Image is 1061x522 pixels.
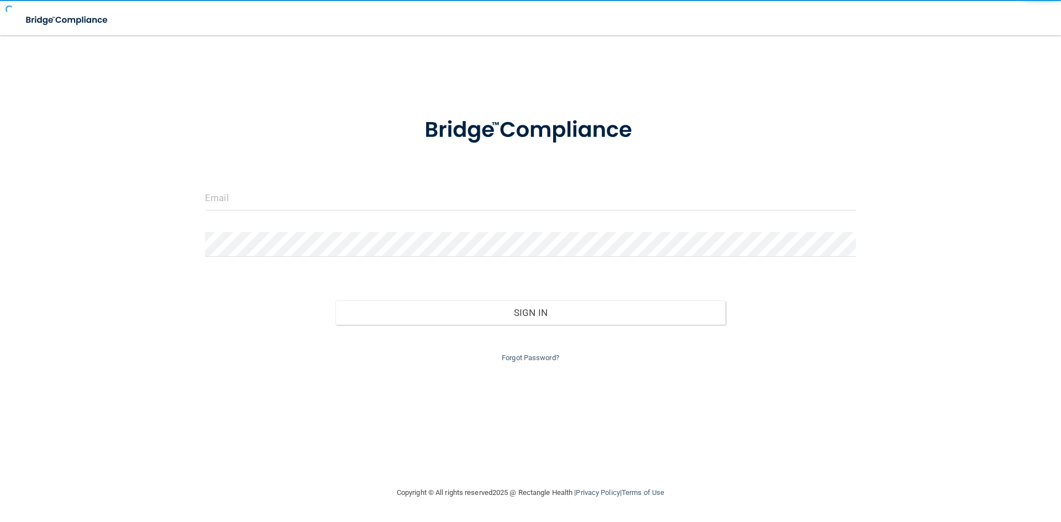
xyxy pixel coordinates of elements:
a: Terms of Use [622,488,664,497]
img: bridge_compliance_login_screen.278c3ca4.svg [402,102,659,159]
div: Copyright © All rights reserved 2025 @ Rectangle Health | | [329,475,732,510]
input: Email [205,186,856,210]
img: bridge_compliance_login_screen.278c3ca4.svg [17,9,118,31]
button: Sign In [335,300,726,325]
a: Forgot Password? [502,354,559,362]
a: Privacy Policy [576,488,619,497]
